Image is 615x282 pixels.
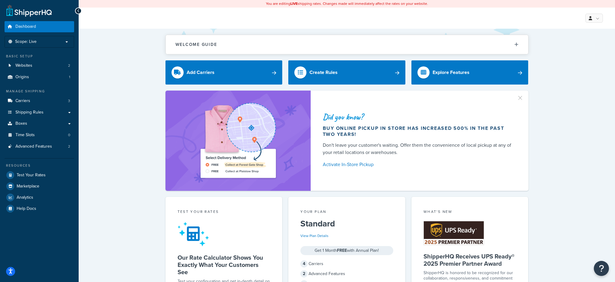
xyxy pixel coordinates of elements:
div: What's New [424,209,516,216]
strong: FREE [337,247,347,254]
span: Analytics [17,195,33,200]
a: Marketplace [5,181,74,192]
li: Websites [5,60,74,71]
div: Get 1 Month with Annual Plan! [300,246,393,255]
li: Carriers [5,95,74,107]
span: 1 [69,75,70,80]
span: 4 [300,260,308,268]
div: Resources [5,163,74,168]
a: Dashboard [5,21,74,32]
div: Buy online pickup in store has increased 500% in the past two years! [323,125,514,137]
span: Carriers [15,98,30,104]
h5: Standard [300,219,393,229]
a: Add Carriers [165,60,283,85]
a: Help Docs [5,203,74,214]
a: Origins1 [5,72,74,83]
a: Create Rules [288,60,405,85]
div: Carriers [300,260,393,268]
div: Test your rates [178,209,270,216]
span: Time Slots [15,133,35,138]
span: Dashboard [15,24,36,29]
h2: Welcome Guide [175,42,217,47]
b: LIVE [290,1,298,6]
img: ad-shirt-map-b0359fc47e01cab431d101c4b569394f6a03f54285957d908178d52f29eb9668.png [183,100,293,182]
a: Boxes [5,118,74,129]
div: Don't leave your customer's waiting. Offer them the convenience of local pickup at any of your re... [323,142,514,156]
a: Test Your Rates [5,170,74,181]
span: Marketplace [17,184,39,189]
a: Carriers3 [5,95,74,107]
span: 2 [68,144,70,149]
div: Manage Shipping [5,89,74,94]
li: Time Slots [5,130,74,141]
div: Your Plan [300,209,393,216]
span: Test Your Rates [17,173,46,178]
div: Explore Features [433,68,469,77]
a: Activate In-Store Pickup [323,160,514,169]
a: Analytics [5,192,74,203]
div: Create Rules [309,68,338,77]
a: Shipping Rules [5,107,74,118]
span: Shipping Rules [15,110,44,115]
span: Scope: Live [15,39,37,44]
h5: Our Rate Calculator Shows You Exactly What Your Customers See [178,254,270,276]
button: Welcome Guide [166,35,528,54]
a: Explore Features [411,60,528,85]
span: Advanced Features [15,144,52,149]
span: Websites [15,63,32,68]
div: Basic Setup [5,54,74,59]
div: Did you know? [323,113,514,121]
li: Advanced Features [5,141,74,152]
span: 2 [300,270,308,277]
li: Origins [5,72,74,83]
div: Add Carriers [187,68,214,77]
span: 0 [68,133,70,138]
span: 3 [68,98,70,104]
a: Time Slots0 [5,130,74,141]
span: Origins [15,75,29,80]
span: 2 [68,63,70,68]
a: Websites2 [5,60,74,71]
h5: ShipperHQ Receives UPS Ready® 2025 Premier Partner Award [424,253,516,267]
span: Boxes [15,121,27,126]
button: Open Resource Center [594,261,609,276]
div: Advanced Features [300,270,393,278]
a: View Plan Details [300,233,329,239]
span: Help Docs [17,206,36,211]
a: Advanced Features2 [5,141,74,152]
